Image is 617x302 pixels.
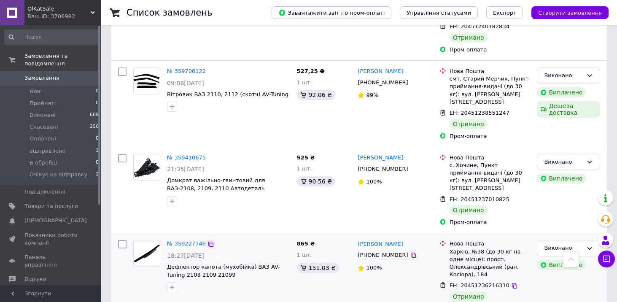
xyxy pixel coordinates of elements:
span: Повідомлення [24,188,65,196]
span: 865 ₴ [297,240,315,247]
button: Завантажити звіт по пром-оплаті [272,6,391,19]
a: Створити замовлення [523,9,609,16]
div: Ваш ID: 3706982 [27,13,101,20]
button: Експорт [486,6,523,19]
span: 0 [96,135,99,143]
span: 99% [366,92,378,98]
span: 100% [366,264,382,271]
span: Прийняті [30,100,56,107]
a: Фото товару [133,67,160,94]
span: Замовлення та повідомлення [24,52,101,67]
span: 100% [366,178,382,185]
span: Показники роботи компанії [24,232,78,247]
div: Нова Пошта [450,240,531,248]
span: ЕН: 20451237010825 [450,196,509,202]
span: Управління статусами [407,10,471,16]
span: 1 [96,147,99,155]
span: ЕН: 20451238551247 [450,110,509,116]
div: Виплачено [537,87,586,97]
a: [PERSON_NAME] [358,67,403,75]
a: [PERSON_NAME] [358,154,403,162]
a: Фото товару [133,240,160,267]
span: [DEMOGRAPHIC_DATA] [24,217,87,224]
div: 90.56 ₴ [297,176,335,186]
button: Створити замовлення [531,6,609,19]
span: Панель управління [24,253,78,269]
span: 1 шт. [297,165,312,172]
span: 689 [90,111,99,119]
div: [PHONE_NUMBER] [356,77,410,88]
span: В обробці [30,159,57,167]
a: Дефлектор капота (мухобійка) ВАЗ AV-Tuning 2108 2109 21099 [167,264,280,278]
div: Пром-оплата [450,132,531,140]
span: 2 [96,171,99,178]
div: Виконано [544,244,583,253]
span: ОlKatSale [27,5,91,13]
span: 0 [96,88,99,95]
div: Виконано [544,71,583,80]
input: Пошук [4,30,100,45]
a: № 359410675 [167,154,206,161]
div: Пром-оплата [450,46,531,54]
div: 92.06 ₴ [297,90,335,100]
span: Замовлення [24,74,59,82]
div: Отримано [450,205,488,215]
span: 21:35[DATE] [167,166,204,173]
span: 527,25 ₴ [297,68,325,74]
img: Фото товару [134,69,160,94]
img: Фото товару [134,158,160,177]
span: ЕН: 20451240182834 [450,23,509,30]
span: 1 шт. [297,79,312,86]
span: Відгуки [24,275,46,283]
a: № 359227746 [167,240,206,247]
span: Створити замовлення [538,10,602,16]
span: 525 ₴ [297,154,315,161]
button: Управління статусами [400,6,478,19]
span: Завантажити звіт по пром-оплаті [278,9,385,16]
span: 0 [96,100,99,107]
button: Чат з покупцем [598,251,615,267]
span: 1 шт. [297,252,312,258]
div: Пром-оплата [450,218,531,226]
img: Фото товару [134,243,160,265]
div: Виконано [544,158,583,167]
div: [PHONE_NUMBER] [356,164,410,175]
a: Домкрат важільно-гвинтовий для ВАЗ-2108, 2109, 2110 Автодеталь [167,177,265,191]
div: Виплачено [537,173,586,183]
h1: Список замовлень [127,8,212,18]
span: 0 [96,159,99,167]
span: Нові [30,88,42,95]
div: Нова Пошта [450,67,531,75]
div: смт. Старий Мерчик, Пункт приймання-видачі (до 30 кг): вул. [PERSON_NAME][STREET_ADDRESS] [450,75,531,106]
div: Дешева доставка [537,101,600,118]
span: Виконані [30,111,56,119]
a: № 359706122 [167,68,206,74]
div: Харків, №38 (до 30 кг на одне місце): просп. Олександрівський (ран. Косіора), 184 [450,248,531,279]
div: 151.03 ₴ [297,263,339,273]
span: Очікує на відправку [30,171,87,178]
span: 18:27[DATE] [167,252,204,259]
span: 09:08[DATE] [167,80,204,86]
a: Вітровик ВАЗ 2110, 2112 (скотч) AV-Tuning [167,91,288,97]
div: Нова Пошта [450,154,531,162]
span: Оплачені [30,135,56,143]
a: [PERSON_NAME] [358,240,403,248]
div: Отримано [450,291,488,302]
span: Товари та послуги [24,202,78,210]
span: відправлено [30,147,65,155]
span: 256 [90,123,99,131]
div: Отримано [450,119,488,129]
div: Отримано [450,32,488,43]
div: Виплачено [537,260,586,270]
div: с. Хочине, Пункт приймання-видачі (до 30 кг): вул. [PERSON_NAME][STREET_ADDRESS] [450,162,531,192]
span: Скасовані [30,123,58,131]
a: Фото товару [133,154,160,181]
span: Експорт [493,10,517,16]
div: [PHONE_NUMBER] [356,250,410,261]
span: ЕН: 20451236216310 [450,282,509,289]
